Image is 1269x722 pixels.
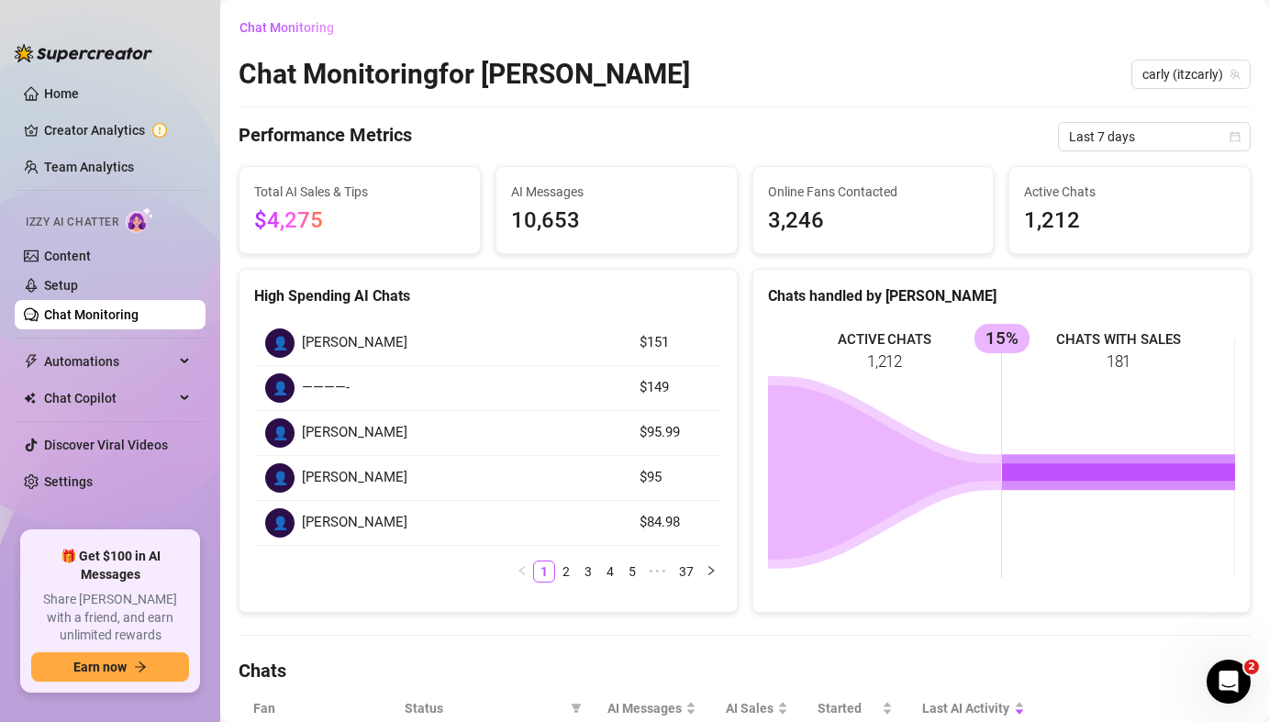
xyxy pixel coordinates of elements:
[640,467,711,489] article: $95
[673,561,699,582] a: 37
[24,392,36,405] img: Chat Copilot
[706,565,717,576] span: right
[302,512,407,534] span: [PERSON_NAME]
[511,204,722,239] span: 10,653
[726,698,774,718] span: AI Sales
[254,207,323,233] span: $4,275
[254,182,465,202] span: Total AI Sales & Tips
[239,658,1251,683] h4: Chats
[302,467,407,489] span: [PERSON_NAME]
[44,383,174,413] span: Chat Copilot
[1024,182,1235,202] span: Active Chats
[567,694,585,722] span: filter
[239,20,334,35] span: Chat Monitoring
[26,214,118,231] span: Izzy AI Chatter
[534,561,554,582] a: 1
[556,561,576,582] a: 2
[1230,131,1241,142] span: calendar
[44,474,93,489] a: Settings
[1024,204,1235,239] span: 1,212
[265,328,295,358] div: 👤
[517,565,528,576] span: left
[643,561,673,583] li: Next 5 Pages
[134,661,147,673] span: arrow-right
[818,698,878,718] span: Started
[643,561,673,583] span: •••
[673,561,700,583] li: 37
[640,512,711,534] article: $84.98
[599,561,621,583] li: 4
[511,561,533,583] button: left
[768,204,979,239] span: 3,246
[302,422,407,444] span: [PERSON_NAME]
[31,652,189,682] button: Earn nowarrow-right
[1244,660,1259,674] span: 2
[265,373,295,403] div: 👤
[922,698,1009,718] span: Last AI Activity
[768,284,1236,307] div: Chats handled by [PERSON_NAME]
[578,561,598,582] a: 3
[768,182,979,202] span: Online Fans Contacted
[31,591,189,645] span: Share [PERSON_NAME] with a friend, and earn unlimited rewards
[577,561,599,583] li: 3
[24,354,39,369] span: thunderbolt
[239,13,349,42] button: Chat Monitoring
[511,182,722,202] span: AI Messages
[254,284,722,307] div: High Spending AI Chats
[700,561,722,583] li: Next Page
[302,332,407,354] span: [PERSON_NAME]
[44,116,191,145] a: Creator Analytics exclamation-circle
[15,44,152,62] img: logo-BBDzfeDw.svg
[44,278,78,293] a: Setup
[1230,69,1241,80] span: team
[265,508,295,538] div: 👤
[571,703,582,714] span: filter
[640,377,711,399] article: $149
[126,206,154,233] img: AI Chatter
[621,561,643,583] li: 5
[44,307,139,322] a: Chat Monitoring
[700,561,722,583] button: right
[1142,61,1240,88] span: carly (itzcarly)
[533,561,555,583] li: 1
[44,160,134,174] a: Team Analytics
[600,561,620,582] a: 4
[640,332,711,354] article: $151
[265,463,295,493] div: 👤
[73,660,127,674] span: Earn now
[265,418,295,448] div: 👤
[239,57,690,92] h2: Chat Monitoring for [PERSON_NAME]
[44,86,79,101] a: Home
[622,561,642,582] a: 5
[31,548,189,583] span: 🎁 Get $100 in AI Messages
[555,561,577,583] li: 2
[239,122,412,151] h4: Performance Metrics
[44,347,174,376] span: Automations
[302,377,350,399] span: ————-
[44,438,168,452] a: Discover Viral Videos
[1207,660,1251,704] iframe: Intercom live chat
[607,698,682,718] span: AI Messages
[1069,123,1240,150] span: Last 7 days
[405,698,563,718] span: Status
[640,422,711,444] article: $95.99
[44,249,91,263] a: Content
[511,561,533,583] li: Previous Page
